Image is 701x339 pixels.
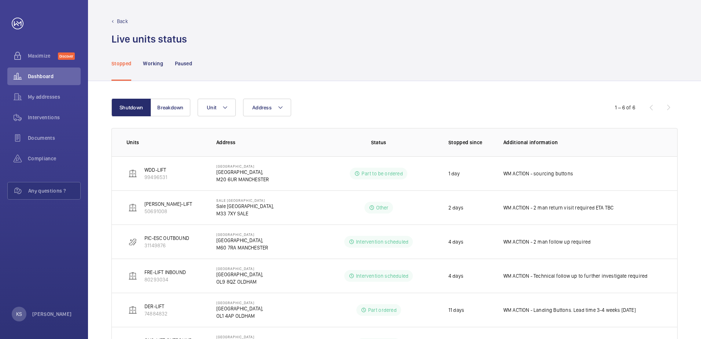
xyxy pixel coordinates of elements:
span: Interventions [28,114,81,121]
p: Sale [GEOGRAPHIC_DATA] [216,198,274,203]
p: Intervention scheduled [356,238,408,245]
p: Stopped [111,60,131,67]
p: DER-LIFT [144,303,168,310]
p: Other [376,204,389,211]
span: Compliance [28,155,81,162]
p: WM ACTION - 2 man follow up required [503,238,591,245]
p: KS [16,310,22,318]
p: [GEOGRAPHIC_DATA] [216,266,263,271]
p: [GEOGRAPHIC_DATA], [216,237,268,244]
p: [GEOGRAPHIC_DATA], [216,305,263,312]
p: 1 day [448,170,460,177]
img: elevator.svg [128,169,137,178]
p: Address [216,139,320,146]
p: [GEOGRAPHIC_DATA] [216,335,265,339]
p: 74884832 [144,310,168,317]
p: 2 days [448,204,463,211]
p: OL9 8QZ OLDHAM [216,278,263,285]
p: WDD-LIFT [144,166,167,174]
p: [PERSON_NAME]-LIFT [144,200,192,208]
p: 11 days [448,306,464,314]
p: WM ACTION - Landing Buttons. Lead time 3-4 weeks [DATE] [503,306,636,314]
p: [GEOGRAPHIC_DATA] [216,232,268,237]
span: Address [252,105,272,110]
button: Address [243,99,291,116]
p: Part to be ordered [361,170,403,177]
p: 50691008 [144,208,192,215]
p: Working [143,60,163,67]
p: FRE-LIFT INBOUND [144,269,186,276]
p: 80293034 [144,276,186,283]
span: Dashboard [28,73,81,80]
p: Additional information [503,139,663,146]
button: Breakdown [151,99,190,116]
p: Stopped since [448,139,492,146]
span: Unit [207,105,216,110]
p: Status [326,139,431,146]
img: elevator.svg [128,271,137,280]
p: Paused [175,60,192,67]
h1: Live units status [111,32,187,46]
p: Back [117,18,128,25]
p: Sale [GEOGRAPHIC_DATA], [216,203,274,210]
p: 99496531 [144,174,167,181]
button: Unit [198,99,236,116]
p: 31149876 [144,242,189,249]
p: [PERSON_NAME] [32,310,72,318]
p: OL1 4AP OLDHAM [216,312,263,320]
span: Maximize [28,52,58,59]
p: PIC-ESC OUTBOUND [144,234,189,242]
span: Documents [28,134,81,142]
p: M60 7RA MANCHESTER [216,244,268,251]
p: [GEOGRAPHIC_DATA], [216,271,263,278]
p: [GEOGRAPHIC_DATA] [216,164,269,168]
span: Any questions ? [28,187,80,194]
p: M33 7XY SALE [216,210,274,217]
p: Units [126,139,205,146]
button: Shutdown [111,99,151,116]
p: WM ACTION - sourcing buttons [503,170,573,177]
img: elevator.svg [128,306,137,314]
div: 1 – 6 of 6 [615,104,635,111]
p: 4 days [448,238,463,245]
p: [GEOGRAPHIC_DATA], [216,168,269,176]
p: WM ACTION - Technical follow up to further investigate required [503,272,647,280]
p: Part ordered [368,306,397,314]
p: Intervention scheduled [356,272,408,280]
span: Discover [58,52,75,60]
p: WM ACTION - 2 man return visit required ETA TBC [503,204,614,211]
img: escalator.svg [128,237,137,246]
p: M20 6UR MANCHESTER [216,176,269,183]
img: elevator.svg [128,203,137,212]
span: My addresses [28,93,81,101]
p: 4 days [448,272,463,280]
p: [GEOGRAPHIC_DATA] [216,300,263,305]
